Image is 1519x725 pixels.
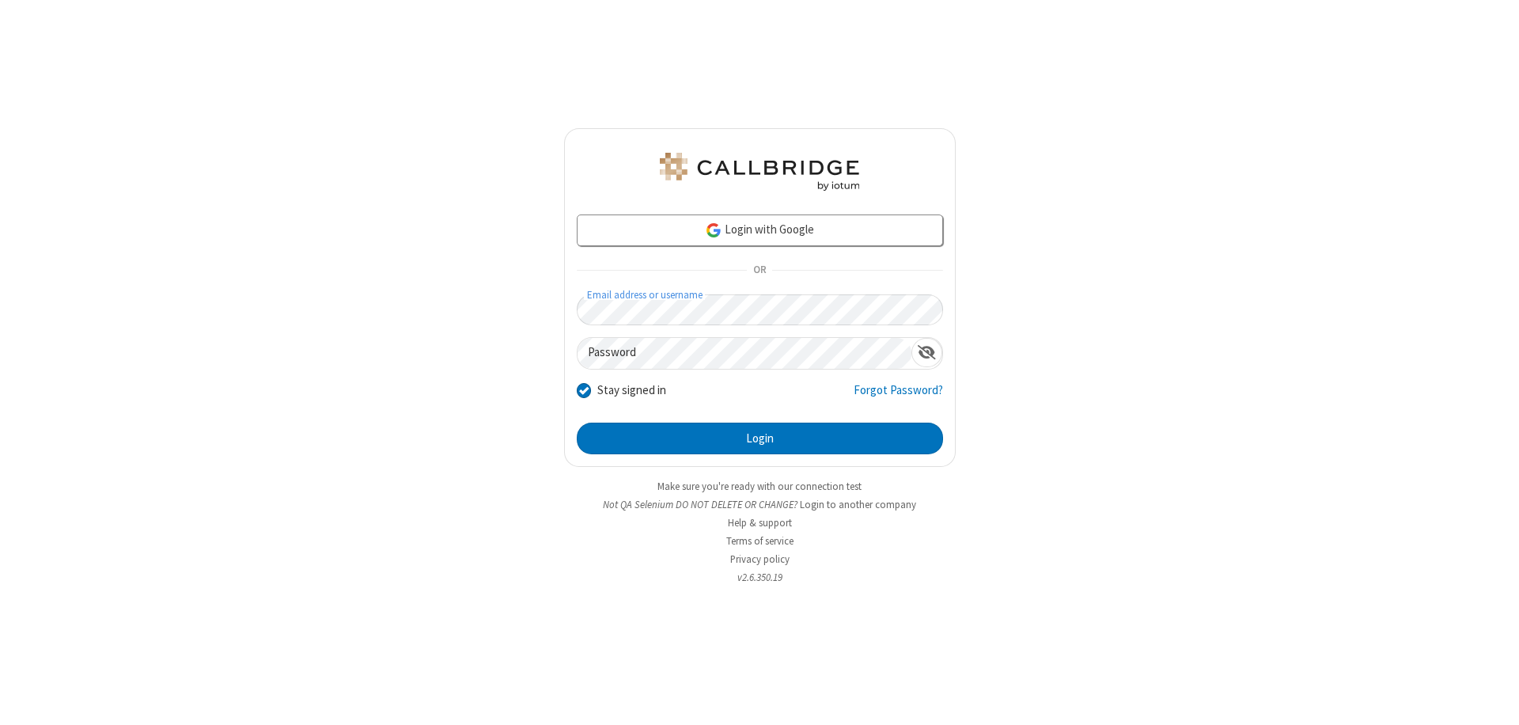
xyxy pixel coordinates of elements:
img: google-icon.png [705,222,722,239]
div: Show password [911,338,942,367]
button: Login to another company [800,497,916,512]
a: Make sure you're ready with our connection test [657,480,862,493]
button: Login [577,423,943,454]
label: Stay signed in [597,381,666,400]
img: QA Selenium DO NOT DELETE OR CHANGE [657,153,862,191]
span: OR [747,260,772,282]
a: Terms of service [726,534,794,548]
input: Password [578,338,911,369]
li: v2.6.350.19 [564,570,956,585]
li: Not QA Selenium DO NOT DELETE OR CHANGE? [564,497,956,512]
a: Privacy policy [730,552,790,566]
a: Login with Google [577,214,943,246]
a: Forgot Password? [854,381,943,412]
input: Email address or username [577,294,943,325]
a: Help & support [728,516,792,530]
